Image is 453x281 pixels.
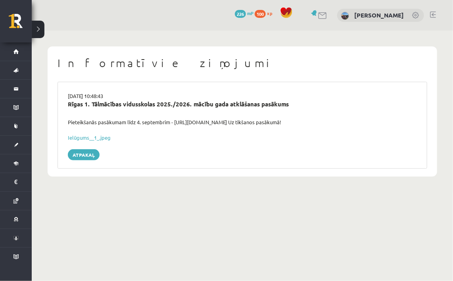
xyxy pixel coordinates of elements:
[62,118,423,126] div: Pieteikšanās pasākumam līdz 4. septembrim - [URL][DOMAIN_NAME] Uz tikšanos pasākumā!
[235,10,246,18] span: 226
[247,10,253,16] span: mP
[255,10,276,16] a: 100 xp
[58,56,427,70] h1: Informatīvie ziņojumi
[235,10,253,16] a: 226 mP
[68,134,111,141] a: Ielūgums__1_.jpeg
[267,10,272,16] span: xp
[68,100,417,109] div: Rīgas 1. Tālmācības vidusskolas 2025./2026. mācību gada atklāšanas pasākums
[255,10,266,18] span: 100
[354,11,404,19] a: [PERSON_NAME]
[9,14,32,34] a: Rīgas 1. Tālmācības vidusskola
[68,149,100,160] a: Atpakaļ
[341,12,349,20] img: Katrīna Jirgena
[62,92,423,100] div: [DATE] 10:48:43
